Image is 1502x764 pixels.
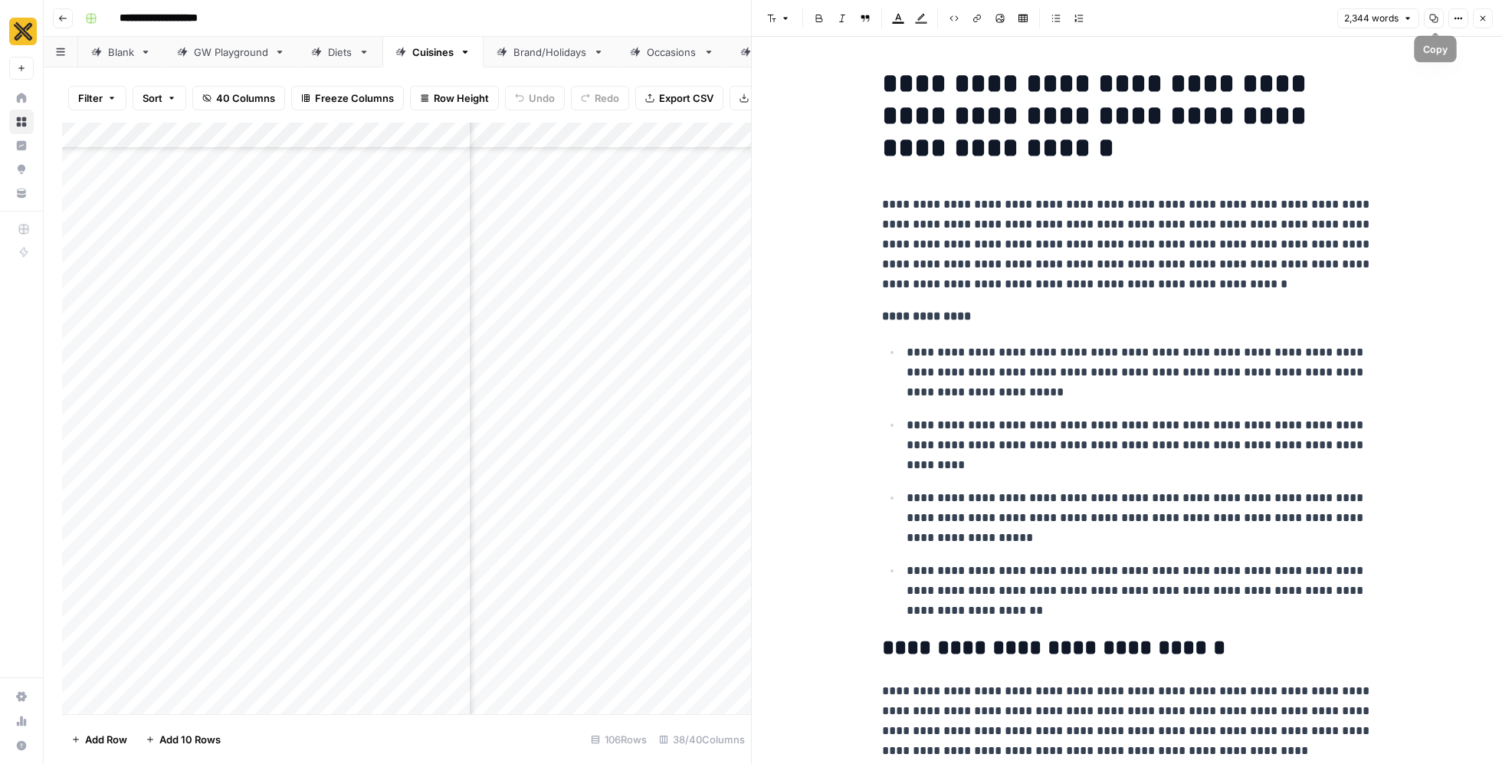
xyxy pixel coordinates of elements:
[68,86,126,110] button: Filter
[62,727,136,752] button: Add Row
[9,133,34,158] a: Insights
[298,37,382,67] a: Diets
[727,37,841,67] a: Campaigns
[216,90,275,106] span: 40 Columns
[505,86,565,110] button: Undo
[647,44,697,60] div: Occasions
[434,90,489,106] span: Row Height
[412,44,454,60] div: Cuisines
[571,86,629,110] button: Redo
[133,86,186,110] button: Sort
[85,732,127,747] span: Add Row
[315,90,394,106] span: Freeze Columns
[78,37,164,67] a: Blank
[9,684,34,709] a: Settings
[9,18,37,45] img: CookUnity Logo
[9,110,34,134] a: Browse
[617,37,727,67] a: Occasions
[595,90,619,106] span: Redo
[164,37,298,67] a: GW Playground
[328,44,353,60] div: Diets
[9,709,34,733] a: Usage
[136,727,230,752] button: Add 10 Rows
[653,727,751,752] div: 38/40 Columns
[9,733,34,758] button: Help + Support
[194,44,268,60] div: GW Playground
[9,12,34,51] button: Workspace: CookUnity
[635,86,723,110] button: Export CSV
[78,90,103,106] span: Filter
[513,44,587,60] div: Brand/Holidays
[9,181,34,205] a: Your Data
[159,732,221,747] span: Add 10 Rows
[484,37,617,67] a: Brand/Holidays
[9,86,34,110] a: Home
[585,727,653,752] div: 106 Rows
[1337,8,1419,28] button: 2,344 words
[382,37,484,67] a: Cuisines
[529,90,555,106] span: Undo
[291,86,404,110] button: Freeze Columns
[143,90,162,106] span: Sort
[659,90,713,106] span: Export CSV
[9,157,34,182] a: Opportunities
[192,86,285,110] button: 40 Columns
[410,86,499,110] button: Row Height
[108,44,134,60] div: Blank
[1344,11,1399,25] span: 2,344 words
